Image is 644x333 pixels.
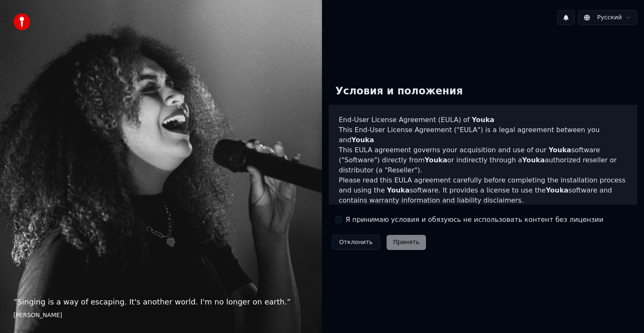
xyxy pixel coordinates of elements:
[339,145,627,175] p: This EULA agreement governs your acquisition and use of our software ("Software") directly from o...
[472,116,494,124] span: Youka
[425,156,447,164] span: Youka
[339,175,627,206] p: Please read this EULA agreement carefully before completing the installation process and using th...
[13,296,309,308] p: “ Singing is a way of escaping. It's another world. I'm no longer on earth. ”
[332,235,380,250] button: Отклонить
[548,146,571,154] span: Youka
[13,13,30,30] img: youka
[351,136,374,144] span: Youka
[546,186,569,194] span: Youka
[345,215,603,225] label: Я принимаю условия и обязуюсь не использовать контент без лицензии
[387,186,410,194] span: Youka
[13,311,309,320] footer: [PERSON_NAME]
[339,115,627,125] h3: End-User License Agreement (EULA) of
[339,125,627,145] p: This End-User License Agreement ("EULA") is a legal agreement between you and
[522,156,545,164] span: Youka
[329,78,470,105] div: Условия и положения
